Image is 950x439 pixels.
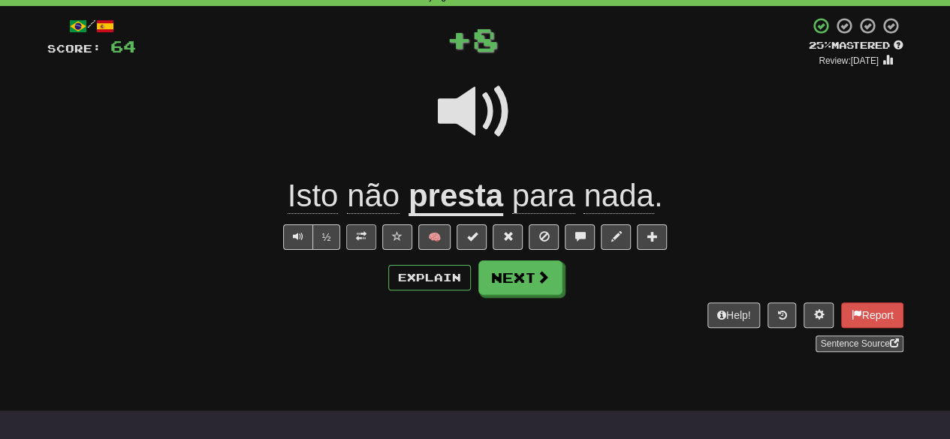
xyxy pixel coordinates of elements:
button: Reset to 0% Mastered (alt+r) [493,224,523,250]
span: + [446,17,472,62]
a: Sentence Source [816,335,903,352]
span: Score: [47,42,101,55]
button: Discuss sentence (alt+u) [565,224,595,250]
u: presta [409,178,503,216]
span: Isto [288,178,339,214]
button: Play sentence audio (ctl+space) [283,224,313,250]
button: Help! [707,302,761,328]
span: . [503,178,663,214]
button: Next [478,260,562,295]
div: Text-to-speech controls [280,224,341,250]
button: Report [841,302,903,328]
span: não [347,178,400,214]
small: Review: [DATE] [819,56,879,66]
span: para [512,178,575,214]
button: Edit sentence (alt+d) [601,224,631,250]
button: Round history (alt+y) [768,302,796,328]
button: Toggle translation (alt+t) [346,224,376,250]
span: 64 [110,37,136,56]
button: Favorite sentence (alt+f) [382,224,412,250]
span: 25 % [809,39,831,51]
button: 🧠 [418,224,451,250]
button: Ignore sentence (alt+i) [529,224,559,250]
button: Add to collection (alt+a) [637,224,667,250]
div: Mastered [809,39,903,53]
button: ½ [312,224,341,250]
span: nada [584,178,653,214]
div: / [47,17,136,35]
button: Explain [388,265,471,290]
button: Set this sentence to 100% Mastered (alt+m) [457,224,487,250]
span: 8 [472,20,499,58]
